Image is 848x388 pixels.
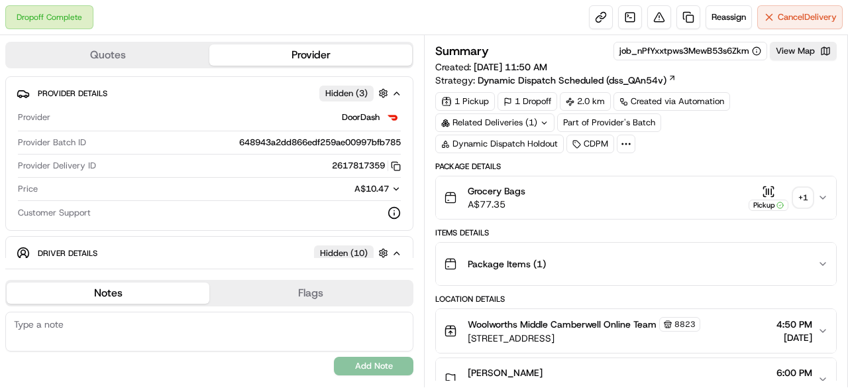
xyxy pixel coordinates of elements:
span: Grocery Bags [468,184,525,198]
button: Grocery BagsA$77.35Pickup+1 [436,176,836,219]
button: Hidden (3) [319,85,392,101]
button: Pickup+1 [749,185,812,211]
button: Pickup [749,185,788,211]
span: Provider Delivery ID [18,160,96,172]
span: Customer Support [18,207,91,219]
img: doordash_logo_v2.png [385,109,401,125]
span: A$77.35 [468,198,525,211]
button: Provider [209,44,412,66]
button: Package Items (1) [436,243,836,285]
button: Quotes [7,44,209,66]
button: A$10.47 [284,183,401,195]
button: Reassign [706,5,752,29]
div: CDPM [566,135,614,153]
span: 648943a2dd866edf259ae00997bfb785 [239,137,401,149]
div: Package Details [435,161,837,172]
span: 8823 [674,319,696,330]
div: 2.0 km [560,92,611,111]
div: 1 Pickup [435,92,495,111]
div: Items Details [435,227,837,238]
div: Pickup [749,200,788,211]
span: Provider Details [38,88,107,99]
button: Flags [209,283,412,304]
button: Driver DetailsHidden (10) [17,242,402,264]
div: Location Details [435,294,837,304]
span: Created: [435,60,547,74]
span: Reassign [712,11,746,23]
button: View Map [770,42,837,60]
button: 2617817359 [332,160,401,172]
span: [PERSON_NAME] [468,366,543,379]
span: Cancel Delivery [778,11,837,23]
div: + 1 [794,188,812,207]
span: Package Items ( 1 ) [468,257,546,271]
span: [STREET_ADDRESS] [468,332,700,345]
div: 1 Dropoff [498,92,557,111]
span: DoorDash [342,111,380,123]
button: job_nPfYxxtpws3MewB53s6Zkm [619,45,761,57]
button: Woolworths Middle Camberwell Online Team8823[STREET_ADDRESS]4:50 PM[DATE] [436,309,836,353]
span: A$10.47 [354,183,389,194]
span: Hidden ( 10 ) [320,247,368,259]
div: Strategy: [435,74,676,87]
div: Related Deliveries (1) [435,113,555,132]
button: CancelDelivery [757,5,843,29]
span: Provider [18,111,50,123]
span: 4:50 PM [776,318,812,331]
span: Provider Batch ID [18,137,86,149]
span: [DATE] [776,331,812,344]
span: Dynamic Dispatch Scheduled (dss_QAn54v) [478,74,666,87]
a: Dynamic Dispatch Scheduled (dss_QAn54v) [478,74,676,87]
button: Notes [7,283,209,304]
a: Created via Automation [613,92,730,111]
span: Hidden ( 3 ) [325,88,368,99]
h3: Summary [435,45,489,57]
span: Price [18,183,38,195]
span: [DATE] 11:50 AM [474,61,547,73]
button: Provider DetailsHidden (3) [17,82,402,104]
span: Driver Details [38,248,97,259]
span: 6:00 PM [776,366,812,379]
div: Dynamic Dispatch Holdout [435,135,564,153]
button: Hidden (10) [314,245,392,261]
span: Woolworths Middle Camberwell Online Team [468,318,657,331]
